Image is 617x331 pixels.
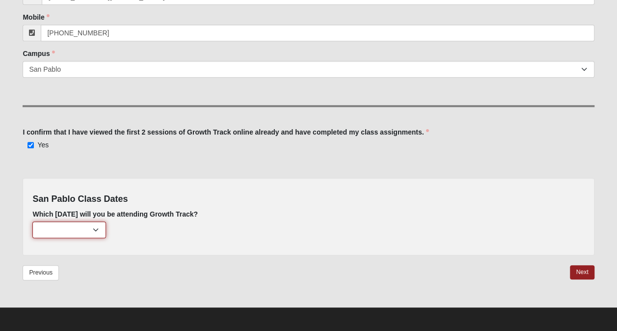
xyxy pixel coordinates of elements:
[23,127,429,137] label: I confirm that I have viewed the first 2 sessions of Growth Track online already and have complet...
[23,49,54,58] label: Campus
[32,194,584,205] h4: San Pablo Class Dates
[570,265,594,279] a: Next
[27,142,34,148] input: Yes
[37,141,49,149] span: Yes
[23,265,59,280] a: Previous
[23,12,49,22] label: Mobile
[32,209,198,219] label: Which [DATE] will you be attending Growth Track?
